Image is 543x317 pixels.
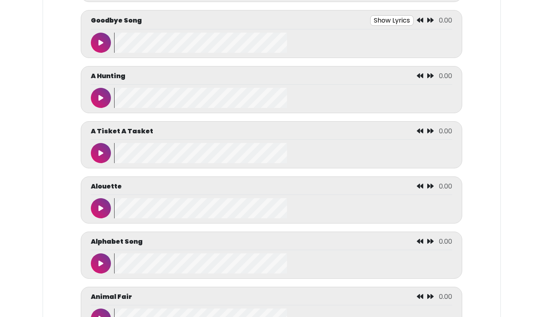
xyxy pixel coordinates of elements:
[91,71,125,81] p: A Hunting
[439,71,452,81] span: 0.00
[91,126,153,136] p: A Tisket A Tasket
[370,15,414,26] button: Show Lyrics
[91,292,132,302] p: Animal Fair
[91,182,122,191] p: Alouette
[439,126,452,136] span: 0.00
[439,292,452,301] span: 0.00
[439,182,452,191] span: 0.00
[91,16,142,25] p: Goodbye Song
[439,16,452,25] span: 0.00
[439,237,452,246] span: 0.00
[91,237,143,247] p: Alphabet Song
